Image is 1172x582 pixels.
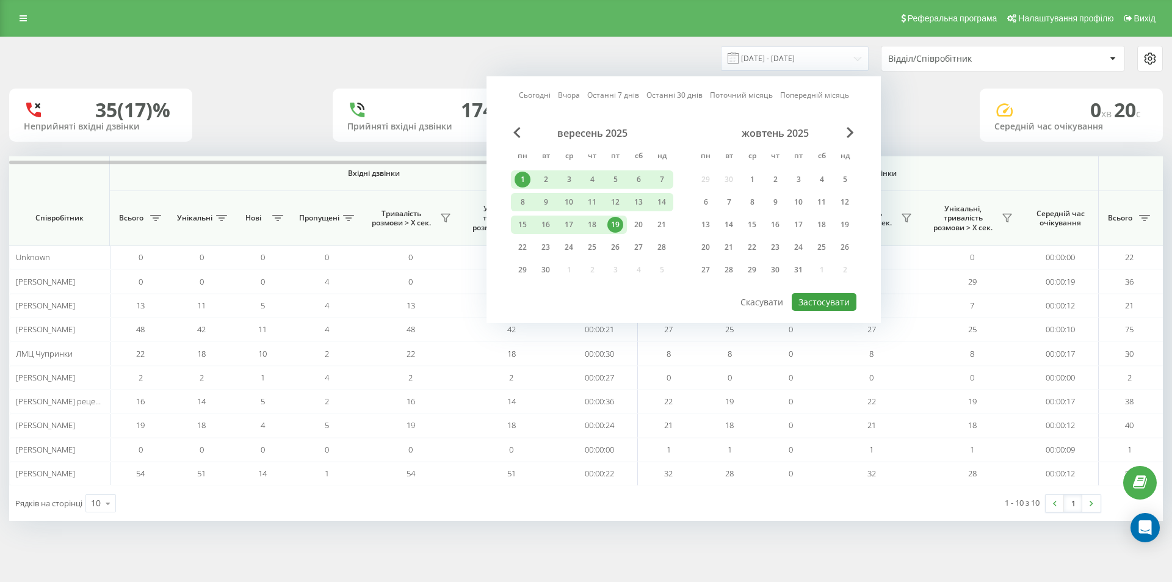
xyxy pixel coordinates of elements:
span: 19 [725,396,734,407]
div: 174 [461,98,494,122]
abbr: понеділок [513,148,532,166]
div: Неприйняті вхідні дзвінки [24,122,178,132]
span: Реферальна програма [908,13,997,23]
div: 24 [790,239,806,255]
div: пт 31 жовт 2025 р. [787,261,810,279]
div: пн 15 вер 2025 р. [511,216,534,234]
div: 4 [584,172,600,187]
span: 7 [970,300,974,311]
span: 48 [407,324,415,335]
div: чт 11 вер 2025 р. [581,193,604,211]
div: пн 22 вер 2025 р. [511,238,534,256]
td: 00:00:09 [1022,438,1099,462]
div: 15 [744,217,760,233]
span: 75 [1125,324,1134,335]
div: 1 [744,172,760,187]
span: [PERSON_NAME] [16,276,75,287]
div: 25 [814,239,830,255]
span: 18 [197,420,206,431]
div: Середній час очікування [994,122,1148,132]
div: пн 8 вер 2025 р. [511,193,534,211]
span: 0 [261,444,265,455]
div: 13 [631,194,646,210]
div: нд 12 жовт 2025 р. [833,193,856,211]
div: 11 [584,194,600,210]
div: 19 [837,217,853,233]
abbr: неділя [653,148,671,166]
span: ЛМЦ Чупринки [16,348,73,359]
span: 22 [664,396,673,407]
div: 18 [584,217,600,233]
span: 0 [200,444,204,455]
div: пт 3 жовт 2025 р. [787,170,810,189]
div: чт 30 жовт 2025 р. [764,261,787,279]
span: 2 [139,372,143,383]
td: 00:00:00 [1022,366,1099,390]
span: [PERSON_NAME] [16,444,75,455]
span: Унікальні, тривалість розмови > Х сек. [928,204,998,233]
div: 21 [654,217,670,233]
div: 12 [607,194,623,210]
span: Всього [1105,213,1135,223]
a: Останні 30 днів [646,89,703,101]
span: 5 [261,396,265,407]
div: сб 6 вер 2025 р. [627,170,650,189]
span: 21 [1125,300,1134,311]
td: 00:00:21 [562,318,638,341]
td: 00:00:30 [562,341,638,365]
abbr: понеділок [696,148,715,166]
span: 25 [968,324,977,335]
div: вт 2 вер 2025 р. [534,170,557,189]
span: 36 [1125,276,1134,287]
span: [PERSON_NAME] [16,372,75,383]
div: ср 22 жовт 2025 р. [740,238,764,256]
abbr: середа [560,148,578,166]
td: 00:00:00 [1022,246,1099,269]
abbr: субота [629,148,648,166]
abbr: неділя [836,148,854,166]
div: нд 21 вер 2025 р. [650,216,673,234]
span: Unknown [16,252,50,263]
span: Вхідні дзвінки [142,169,606,178]
span: 1 [728,444,732,455]
abbr: п’ятниця [606,148,624,166]
abbr: четвер [766,148,784,166]
span: 5 [325,420,329,431]
div: 7 [654,172,670,187]
span: Next Month [847,127,854,138]
div: 5 [837,172,853,187]
div: пн 1 вер 2025 р. [511,170,534,189]
div: 3 [561,172,577,187]
div: 31 [790,262,806,278]
button: Застосувати [792,293,856,311]
td: 00:00:24 [562,413,638,437]
div: нд 19 жовт 2025 р. [833,216,856,234]
div: 25 [584,239,600,255]
span: 11 [197,300,206,311]
div: пн 29 вер 2025 р. [511,261,534,279]
span: 22 [867,396,876,407]
span: 18 [968,420,977,431]
span: 19 [407,420,415,431]
span: 20 [1114,96,1141,123]
span: 18 [507,420,516,431]
div: сб 25 жовт 2025 р. [810,238,833,256]
div: 17 [561,217,577,233]
div: 10 [91,497,101,509]
a: Останні 7 днів [587,89,639,101]
span: [PERSON_NAME] [16,420,75,431]
span: 40 [1125,420,1134,431]
div: 11 [814,194,830,210]
span: 0 [200,252,204,263]
a: 1 [1064,495,1082,512]
span: 1 [667,444,671,455]
td: 00:00:00 [562,438,638,462]
div: жовтень 2025 [694,127,856,139]
span: 13 [407,300,415,311]
div: вт 7 жовт 2025 р. [717,193,740,211]
abbr: вівторок [720,148,738,166]
span: 16 [407,396,415,407]
td: 00:00:12 [1022,462,1099,486]
span: 0 [970,252,974,263]
div: Прийняті вхідні дзвінки [347,122,501,132]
